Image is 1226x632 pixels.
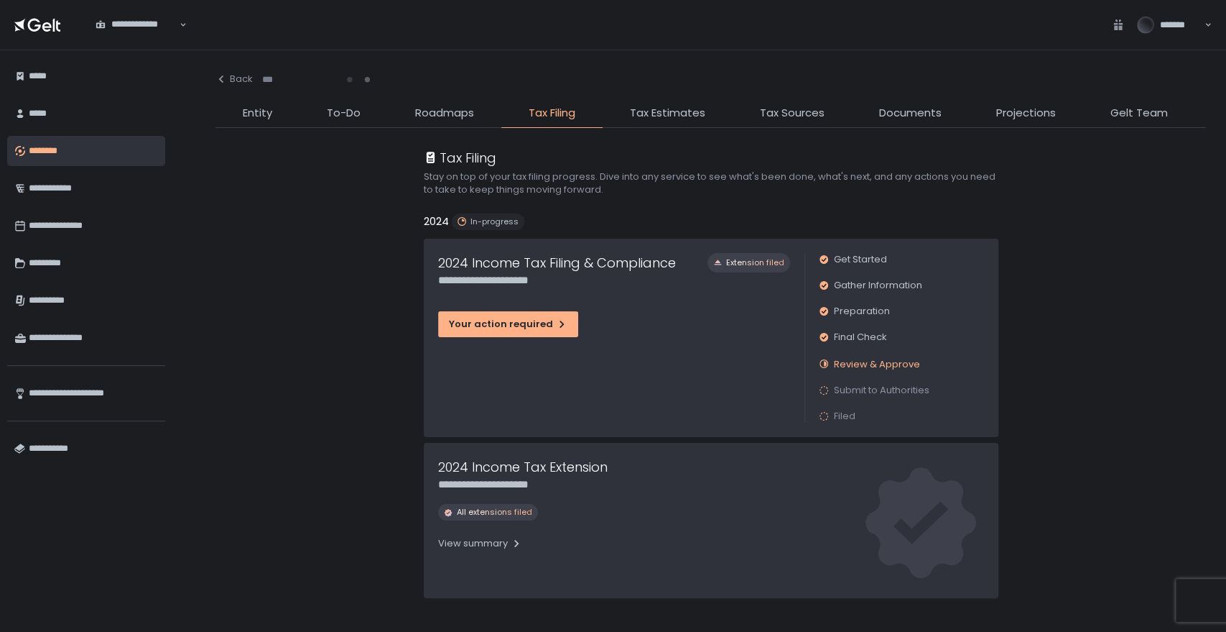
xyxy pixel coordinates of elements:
h1: 2024 Income Tax Extension [438,457,608,477]
div: Back [215,73,253,86]
h1: 2024 Income Tax Filing & Compliance [438,253,676,273]
span: Entity [243,105,272,122]
h2: 2024 [424,214,449,230]
span: Tax Sources [760,105,825,122]
div: Your action required [449,318,567,331]
span: Gather Information [834,279,922,292]
span: In-progress [470,216,519,227]
button: Back [215,65,253,93]
span: Documents [879,105,942,122]
div: Search for option [253,65,370,95]
input: Search for option [262,73,335,87]
span: Tax Filing [529,105,575,122]
span: Extension filed [726,257,784,268]
span: Filed [834,410,855,423]
span: Review & Approve [834,357,920,371]
span: Preparation [834,305,890,318]
span: Roadmaps [415,105,474,122]
span: To-Do [327,105,361,122]
span: Projections [996,105,1056,122]
input: Search for option [96,31,178,45]
span: Get Started [834,253,887,266]
div: Tax Filing [424,148,496,168]
div: View summary [438,537,522,550]
span: Final Check [834,331,887,344]
span: All extensions filed [457,507,532,518]
button: Your action required [438,311,578,337]
span: Tax Estimates [630,105,705,122]
span: Gelt Team [1110,105,1168,122]
h2: Stay on top of your tax filing progress. Dive into any service to see what's been done, what's ne... [424,170,998,196]
button: View summary [438,532,522,555]
div: Search for option [86,10,187,40]
span: Submit to Authorities [834,384,929,397]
